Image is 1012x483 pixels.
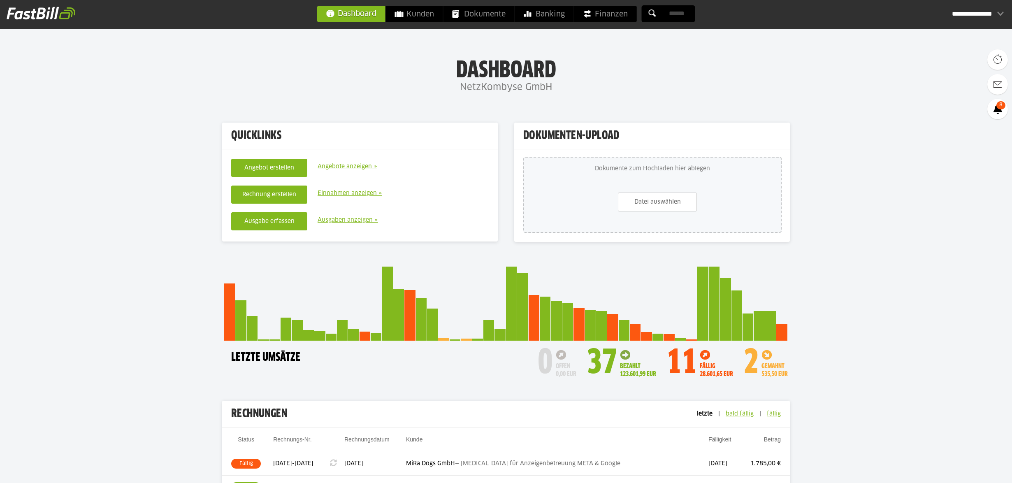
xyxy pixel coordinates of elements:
div: 0 [538,345,553,383]
span: — [MEDICAL_DATA] für Anzeigenbetreuung META & Google [455,461,620,467]
div: 37 [587,345,617,383]
td: 1.785,00 € [738,452,790,476]
a: Kunden [386,6,443,22]
h1: Dashboard [82,58,930,79]
th: Rechnungs-Nr. [261,435,330,452]
a: Finanzen [574,6,637,22]
span: letzte [697,411,713,417]
span: Fällig [231,459,261,469]
a: 8 [987,99,1008,119]
h3: Quicklinks [222,123,498,149]
span: 8 [996,101,1005,109]
h3: Dokumenten-Upload [514,123,790,149]
a: Dashboard [317,5,386,22]
th: Kunde [406,435,708,452]
div: fällig 28.601,65 EUR [700,350,733,378]
th: Status [222,435,261,452]
a: Banking [515,6,574,22]
button: Angebot erstellen [231,159,307,177]
span: Finanzen [583,6,628,22]
a: Datei auswählen [618,193,697,211]
a: Angebote anzeigen » [318,162,377,172]
span: bald fällig [726,411,754,417]
span: Kunden [395,6,434,22]
h3: letzte Umsätze [224,349,300,366]
button: Ausgabe erfassen [231,212,307,230]
button: Rechnung erstellen [231,186,307,204]
span: Dashboard [326,5,376,22]
span: Banking [524,6,565,22]
span: Dokumente zum Hochladen hier ablegen [524,162,781,176]
div: 11 [666,345,697,383]
span: fällig [767,411,781,417]
a: Dokumente [443,6,515,22]
div: 2 [743,345,759,383]
td: [DATE]-[DATE] [261,452,330,476]
img: fastbill_logo_white.png [7,7,75,20]
span: Dokumente [453,6,506,22]
td: [DATE] [344,452,406,476]
a: Ausgaben anzeigen » [318,215,378,225]
th: Rechnungsdatum [344,435,406,452]
a: Einnahmen anzeigen » [318,188,382,199]
div: offen 0,00 EUR [556,350,576,378]
td: MiRa Dogs GmbH [406,452,708,476]
td: [DATE] [708,452,738,476]
span: | [755,411,765,417]
div: bezahlt 123.601,99 EUR [620,350,656,378]
th: Betrag [738,435,790,452]
span: | [714,411,724,417]
div: gemahnt 535,50 EUR [761,350,788,378]
th: Fälligkeit [708,435,738,452]
h3: Rechnungen [222,401,688,427]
